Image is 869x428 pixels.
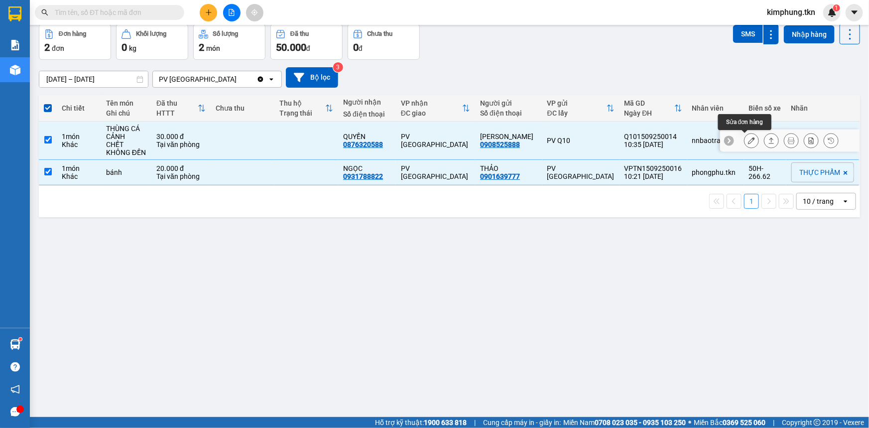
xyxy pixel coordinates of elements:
[41,9,48,16] span: search
[348,24,420,60] button: Chưa thu0đ
[116,24,188,60] button: Khối lượng0kg
[547,99,607,107] div: VP gửi
[692,104,739,112] div: Nhân viên
[106,168,146,176] div: bánh
[480,141,520,148] div: 0908525888
[749,104,781,112] div: Biển số xe
[688,421,691,425] span: ⚪️
[62,133,96,141] div: 1 món
[343,110,391,118] div: Số điện thoại
[744,194,759,209] button: 1
[480,109,537,117] div: Số điện thoại
[480,172,520,180] div: 0901639777
[10,65,20,75] img: warehouse-icon
[694,417,765,428] span: Miền Bắc
[223,4,241,21] button: file-add
[733,25,763,43] button: SMS
[692,137,739,144] div: nnbaotram.tkn
[723,419,765,427] strong: 0369 525 060
[59,30,86,37] div: Đơn hàng
[343,164,391,172] div: NGỌC
[159,74,237,84] div: PV [GEOGRAPHIC_DATA]
[368,30,393,37] div: Chưa thu
[744,133,759,148] div: Sửa đơn hàng
[10,339,20,350] img: warehouse-icon
[256,75,264,83] svg: Clear value
[200,4,217,21] button: plus
[62,104,96,112] div: Chi tiết
[791,104,854,112] div: Nhãn
[106,125,146,141] div: THÙNG CÁ CẢNH
[93,24,416,37] li: [STREET_ADDRESS][PERSON_NAME]. [GEOGRAPHIC_DATA], Tỉnh [GEOGRAPHIC_DATA]
[276,41,306,53] span: 50.000
[39,71,148,87] input: Select a date range.
[279,109,325,117] div: Trạng thái
[718,114,771,130] div: Sửa đơn hàng
[692,168,739,176] div: phongphu.tkn
[483,417,561,428] span: Cung cấp máy in - giấy in:
[846,4,863,21] button: caret-down
[206,44,220,52] span: món
[156,109,198,117] div: HTTT
[156,99,198,107] div: Đã thu
[624,164,682,172] div: VPTN1509250016
[106,99,146,107] div: Tên món
[156,172,206,180] div: Tại văn phòng
[44,41,50,53] span: 2
[620,95,687,122] th: Toggle SortBy
[401,109,462,117] div: ĐC giao
[290,30,309,37] div: Đã thu
[228,9,235,16] span: file-add
[246,4,263,21] button: aim
[55,7,172,18] input: Tìm tên, số ĐT hoặc mã đơn
[216,104,269,112] div: Chưa thu
[251,9,258,16] span: aim
[842,197,850,205] svg: open
[93,37,416,49] li: Hotline: 1900 8153
[10,40,20,50] img: solution-icon
[814,419,821,426] span: copyright
[62,164,96,172] div: 1 món
[19,338,22,341] sup: 1
[396,95,475,122] th: Toggle SortBy
[480,133,537,141] div: HỒNG ANH
[343,133,391,141] div: QUYỀN
[547,109,607,117] div: ĐC lấy
[151,95,211,122] th: Toggle SortBy
[333,62,343,72] sup: 3
[624,141,682,148] div: 10:35 [DATE]
[773,417,774,428] span: |
[122,41,127,53] span: 0
[401,99,462,107] div: VP nhận
[10,407,20,417] span: message
[12,12,62,62] img: logo.jpg
[563,417,686,428] span: Miền Nam
[306,44,310,52] span: đ
[213,30,239,37] div: Số lượng
[156,164,206,172] div: 20.000 đ
[8,6,21,21] img: logo-vxr
[835,4,838,11] span: 1
[267,75,275,83] svg: open
[270,24,343,60] button: Đã thu50.000đ
[850,8,859,17] span: caret-down
[749,164,781,180] div: 50H-266.62
[343,141,383,148] div: 0876320588
[624,172,682,180] div: 10:21 [DATE]
[106,109,146,117] div: Ghi chú
[624,133,682,141] div: Q101509250014
[401,133,470,148] div: PV [GEOGRAPHIC_DATA]
[359,44,363,52] span: đ
[274,95,338,122] th: Toggle SortBy
[62,141,96,148] div: Khác
[205,9,212,16] span: plus
[375,417,467,428] span: Hỗ trợ kỹ thuật:
[156,141,206,148] div: Tại văn phòng
[547,164,615,180] div: PV [GEOGRAPHIC_DATA]
[480,164,537,172] div: THẢO
[193,24,265,60] button: Số lượng2món
[833,4,840,11] sup: 1
[828,8,837,17] img: icon-new-feature
[800,168,841,177] span: THỰC PHẨM
[343,98,391,106] div: Người nhận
